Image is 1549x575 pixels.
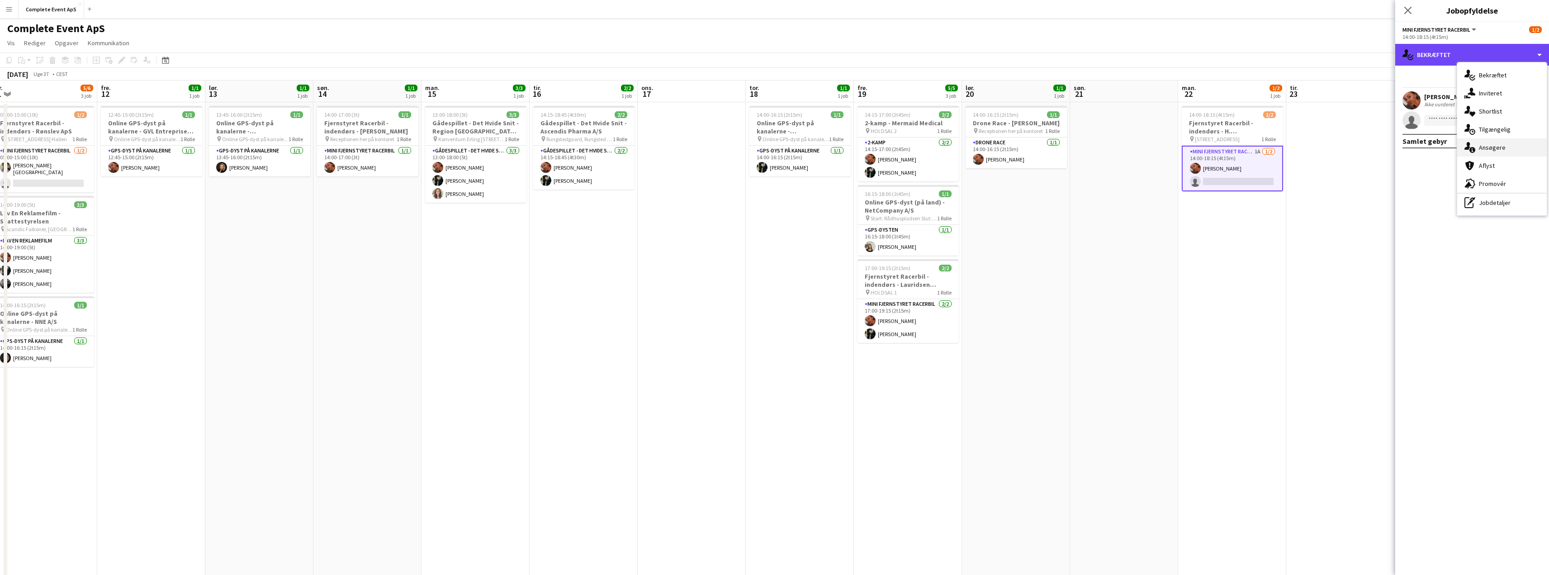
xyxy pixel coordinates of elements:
span: Online GPS-dyst på kanalerne [114,136,180,143]
span: 13:45-16:00 (2t15m) [216,111,262,118]
app-job-card: 14:00-18:15 (4t15m)1/2Fjernstyret Racerbil - indendørs - H. [GEOGRAPHIC_DATA] A/S [STREET_ADDRESS... [1182,106,1283,191]
div: Shortlist [1457,102,1547,120]
app-job-card: 14:15-18:45 (4t30m)2/2Gådespillet - Det Hvide Snit - Ascendis Pharma A/S Rungstedgaard, Rungsted ... [533,106,635,190]
div: 1 job [189,92,201,99]
span: 14:00-16:15 (2t15m) [757,111,802,118]
a: Opgaver [51,37,82,49]
app-card-role: Drone Race1/114:00-16:15 (2t15m)[PERSON_NAME] [966,138,1067,168]
div: Samlet gebyr [1402,137,1447,146]
app-card-role: GPS-dysten1/116:15-18:00 (1t45m)[PERSON_NAME] [857,225,959,256]
span: 1/1 [74,302,87,309]
app-job-card: 13:45-16:00 (2t15m)1/1Online GPS-dyst på kanalerne - [GEOGRAPHIC_DATA] Online GPS-dyst på kanaler... [209,106,310,176]
h3: Drone Race - [PERSON_NAME] [966,119,1067,127]
span: 1 Rolle [72,326,87,333]
button: Mini Fjernstyret Racerbil [1402,26,1478,33]
span: HOLDSAL 1 [871,289,897,296]
span: 1 Rolle [180,136,195,143]
span: 1/1 [189,85,201,91]
span: Receptionen her på kontoret [330,136,394,143]
div: 13:00-18:00 (5t)3/3Gådespillet - Det Hvide Snit - Region [GEOGRAPHIC_DATA] - CIMT - Digital Regul... [425,106,526,203]
app-job-card: 14:00-17:00 (3t)1/1Fjernstyret Racerbil - indendørs - [PERSON_NAME] Receptionen her på kontoret1 ... [317,106,418,176]
span: 3/3 [507,111,519,118]
div: CEST [56,71,68,77]
a: Rediger [20,37,49,49]
div: Jobdetaljer [1457,194,1547,212]
span: 1 Rolle [937,289,952,296]
h3: Fjernstyret Racerbil - indendørs - [PERSON_NAME] [317,119,418,135]
span: 1/1 [837,85,850,91]
span: 1/1 [405,85,417,91]
span: 1 Rolle [829,136,843,143]
span: lør. [966,84,975,92]
span: 5/6 [81,85,93,91]
span: 1 Rolle [937,128,952,134]
app-job-card: 14:00-16:15 (2t15m)1/1Drone Race - [PERSON_NAME] Receptionen her på kontoret1 RolleDrone Race1/11... [966,106,1067,168]
span: [STREET_ADDRESS] [1195,136,1240,143]
span: 1/1 [290,111,303,118]
span: 18 [748,89,759,99]
span: 14:15-18:45 (4t30m) [540,111,586,118]
span: 1 Rolle [397,136,411,143]
div: 3 job [81,92,93,99]
h1: Complete Event ApS [7,22,105,35]
h3: Fjernstyret Racerbil - indendørs - H. [GEOGRAPHIC_DATA] A/S [1182,119,1283,135]
span: 1 Rolle [613,136,627,143]
button: Complete Event ApS [19,0,84,18]
span: 5/5 [945,85,958,91]
span: ons. [641,84,654,92]
div: 12:45-15:00 (2t15m)1/1Online GPS-dyst på kanalerne - GVL Entreprise A/S Online GPS-dyst på kanale... [101,106,202,176]
span: Online GPS-dyst på kanalerne [763,136,829,143]
h3: 2-kamp - Mermaid Medical [857,119,959,127]
span: 15 [424,89,440,99]
div: Ansøgere [1457,138,1547,157]
span: 1/2 [1529,26,1542,33]
span: 1/1 [1053,85,1066,91]
span: 1 Rolle [1045,128,1060,134]
span: søn. [317,84,329,92]
span: fre. [101,84,111,92]
span: 14:00-17:00 (3t) [324,111,360,118]
span: Kommunikation [88,39,129,47]
span: 13:00-18:00 (5t) [432,111,468,118]
span: 14:00-16:15 (2t15m) [973,111,1018,118]
app-card-role: Mini Fjernstyret Racerbil1/114:00-17:00 (3t)[PERSON_NAME] [317,146,418,176]
span: 1/2 [1270,85,1282,91]
div: 14:00-18:15 (4t15m) [1402,33,1542,40]
app-card-role: GPS-dyst på kanalerne1/113:45-16:00 (2t15m)[PERSON_NAME] [209,146,310,176]
span: 2/2 [621,85,634,91]
span: 21 [1072,89,1086,99]
span: 1 Rolle [289,136,303,143]
h3: Online GPS-dyst på kanalerne - GVL Entreprise A/S [101,119,202,135]
span: Receptionen her på kontoret [979,128,1043,134]
span: HOLDSAL 2 [871,128,897,134]
div: 1 job [838,92,849,99]
span: tor. [749,84,759,92]
span: 1/1 [398,111,411,118]
div: 1 job [513,92,525,99]
h3: Online GPS-dyst på kanalerne - [GEOGRAPHIC_DATA] [209,119,310,135]
div: Aflyst [1457,157,1547,175]
a: Kommunikation [84,37,133,49]
app-card-role: Gådespillet - Det Hvide Snit3/313:00-18:00 (5t)[PERSON_NAME][PERSON_NAME][PERSON_NAME] [425,146,526,203]
span: Vis [7,39,15,47]
span: søn. [1074,84,1086,92]
span: 2/2 [939,265,952,271]
span: tir. [533,84,541,92]
app-card-role: Mini Fjernstyret Racerbil2/217:00-19:15 (2t15m)[PERSON_NAME][PERSON_NAME] [857,299,959,343]
div: 14:15-17:00 (2t45m)2/22-kamp - Mermaid Medical HOLDSAL 21 Rolle2-kamp2/214:15-17:00 (2t45m)[PERSO... [857,106,959,181]
span: 1/1 [831,111,843,118]
span: 1 Rolle [505,136,519,143]
span: 17 [640,89,654,99]
span: Online GPS-dyst på kanalerne [222,136,289,143]
span: 14:15-17:00 (2t45m) [865,111,910,118]
span: Start: Rådhuspladsen Slut: Rådhuspladsen [871,215,937,222]
app-card-role: 2-kamp2/214:15-17:00 (2t45m)[PERSON_NAME][PERSON_NAME] [857,138,959,181]
span: 2/2 [615,111,627,118]
h3: Jobopfyldelse [1395,5,1549,16]
span: 22 [1180,89,1196,99]
div: 1 job [405,92,417,99]
app-card-role: Mini Fjernstyret Racerbil1A1/214:00-18:15 (4t15m)[PERSON_NAME] [1182,146,1283,191]
span: Uge 37 [30,71,52,77]
span: 1 Rolle [1261,136,1276,143]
